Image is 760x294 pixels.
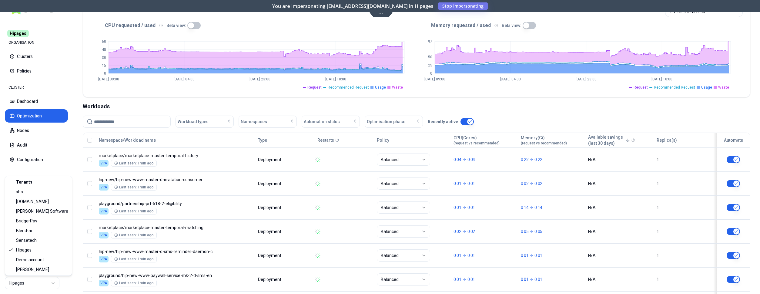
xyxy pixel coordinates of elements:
[6,177,71,187] div: Tenants
[16,198,49,204] span: [DOMAIN_NAME]
[16,228,32,234] span: Blend-ai
[16,257,44,263] span: Demo account
[16,189,23,195] span: xbo
[16,218,37,224] span: BridgerPay
[16,266,49,272] span: [PERSON_NAME]
[16,247,32,253] span: Hipages
[16,237,37,243] span: Sensetech
[16,208,68,214] span: [PERSON_NAME] Software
